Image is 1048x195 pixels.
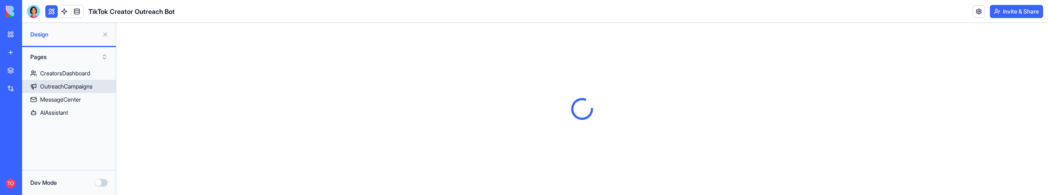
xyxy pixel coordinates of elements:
a: OutreachCampaigns [22,80,116,93]
a: MessageCenter [22,93,116,106]
h1: TikTok Creator Outreach Bot [88,7,175,16]
div: AIAssistant [40,109,68,117]
div: CreatorsDashboard [40,69,90,77]
div: MessageCenter [40,95,81,104]
img: logo [6,6,56,17]
a: AIAssistant [22,106,116,119]
button: Pages [26,50,112,63]
span: TO [6,179,16,188]
span: Design [30,30,99,39]
button: Invite & Share [990,5,1043,18]
div: OutreachCampaigns [40,82,93,91]
label: Dev Mode [30,179,57,187]
a: CreatorsDashboard [22,67,116,80]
